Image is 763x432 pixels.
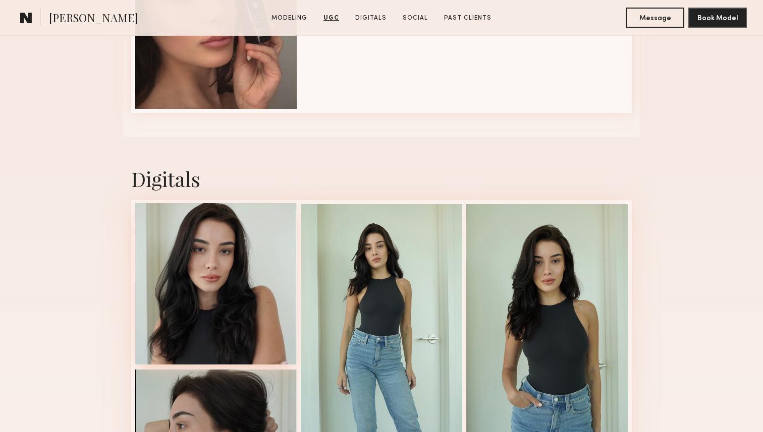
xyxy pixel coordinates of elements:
button: Message [626,8,684,28]
a: Digitals [351,14,391,23]
a: Modeling [267,14,311,23]
span: [PERSON_NAME] [49,10,138,28]
a: Social [399,14,432,23]
a: UGC [319,14,343,23]
a: Past Clients [440,14,496,23]
a: Book Model [688,13,747,22]
div: Digitals [131,165,632,192]
button: Book Model [688,8,747,28]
